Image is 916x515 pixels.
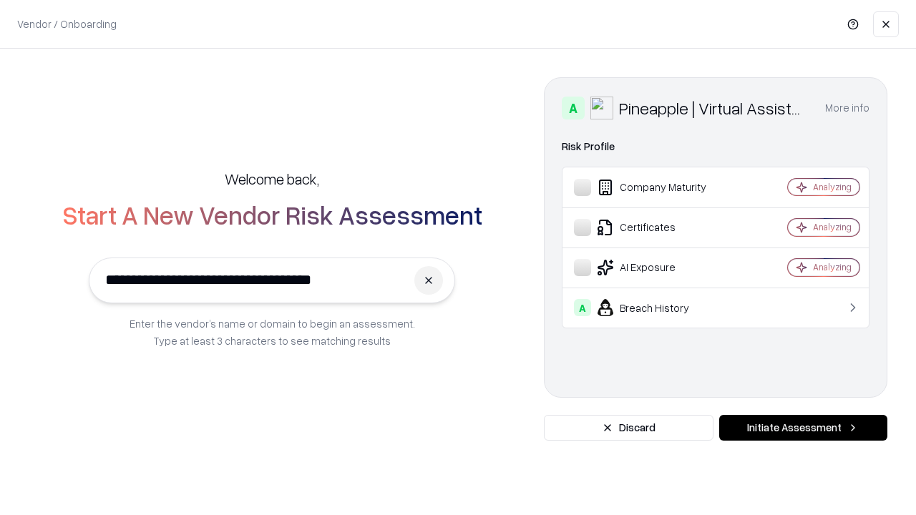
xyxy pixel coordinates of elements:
h5: Welcome back, [225,169,319,189]
p: Enter the vendor’s name or domain to begin an assessment. Type at least 3 characters to see match... [130,315,415,349]
div: Company Maturity [574,179,745,196]
div: Certificates [574,219,745,236]
p: Vendor / Onboarding [17,16,117,31]
button: More info [825,95,869,121]
button: Discard [544,415,713,441]
div: Analyzing [813,221,852,233]
div: Breach History [574,299,745,316]
button: Initiate Assessment [719,415,887,441]
div: AI Exposure [574,259,745,276]
h2: Start A New Vendor Risk Assessment [62,200,482,229]
div: A [562,97,585,119]
div: Analyzing [813,261,852,273]
div: Pineapple | Virtual Assistant Agency [619,97,808,119]
div: Analyzing [813,181,852,193]
img: Pineapple | Virtual Assistant Agency [590,97,613,119]
div: A [574,299,591,316]
div: Risk Profile [562,138,869,155]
